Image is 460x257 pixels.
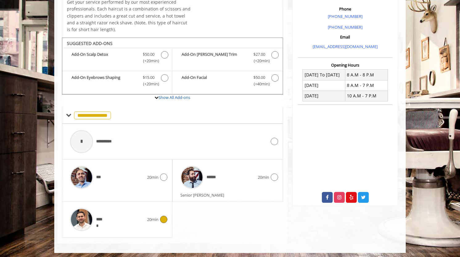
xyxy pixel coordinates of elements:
[180,192,227,198] span: Senior [PERSON_NAME]
[345,70,388,80] td: 8 A.M - 8 P.M
[298,63,392,67] h3: Opening Hours
[303,80,345,91] td: [DATE]
[175,74,279,89] label: Add-On Facial
[182,74,247,87] b: Add-On Facial
[62,38,283,95] div: The Made Man Senior Barber Haircut Add-onS
[143,74,154,81] span: $15.00
[140,81,158,87] span: (+20min )
[72,74,137,87] b: Add-On Eyebrows Shaping
[147,174,158,181] span: 20min
[253,51,265,58] span: $27.00
[299,35,391,39] h3: Email
[140,58,158,64] span: (+20min )
[65,51,169,66] label: Add-On Scalp Detox
[65,74,169,89] label: Add-On Eyebrows Shaping
[67,40,113,46] b: SUGGESTED ADD-ONS
[175,51,279,66] label: Add-On Beard Trim
[250,58,268,64] span: (+20min )
[158,95,190,100] a: Show All Add-ons
[72,51,137,64] b: Add-On Scalp Detox
[299,7,391,11] h3: Phone
[147,216,158,223] span: 20min
[313,44,378,49] a: [EMAIL_ADDRESS][DOMAIN_NAME]
[328,24,363,30] a: [PHONE_NUMBER]
[328,14,363,19] a: [PHONE_NUMBER]
[253,74,265,81] span: $50.00
[345,80,388,91] td: 8 A.M - 7 P.M
[143,51,154,58] span: $50.00
[182,51,247,64] b: Add-On [PERSON_NAME] Trim
[303,91,345,101] td: [DATE]
[345,91,388,101] td: 10 A.M - 7 P.M
[258,174,269,181] span: 20min
[303,70,345,80] td: [DATE] To [DATE]
[250,81,268,87] span: (+40min )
